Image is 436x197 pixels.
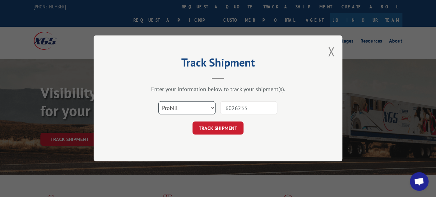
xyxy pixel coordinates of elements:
h2: Track Shipment [125,58,311,70]
button: TRACK SHIPMENT [192,122,244,135]
button: Close modal [328,43,335,60]
div: Open chat [410,172,429,191]
div: Enter your information below to track your shipment(s). [125,86,311,93]
input: Number(s) [220,102,277,115]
